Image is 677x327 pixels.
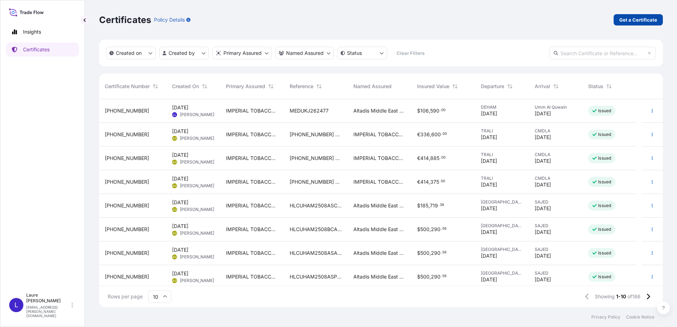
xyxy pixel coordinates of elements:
span: CMDLA [535,152,577,157]
span: [DATE] [535,252,551,259]
span: AD [172,182,177,189]
p: Primary Assured [223,50,262,57]
button: Sort [267,82,275,91]
span: Altadis Middle East FZCO [353,226,406,233]
span: . [439,180,440,183]
p: Issued [598,132,611,137]
span: [DATE] [481,252,497,259]
span: [PHONE_NUMBER] [105,202,149,209]
span: 500 [420,274,429,279]
span: , [429,274,431,279]
span: AD [172,253,177,260]
span: IMPERIAL TOBACCO INTERNATIONAL GMBH [353,155,406,162]
span: Altadis Middle East FZCO [353,107,406,114]
span: . [441,251,442,254]
span: 336 [420,132,430,137]
span: [DATE] [535,134,551,141]
span: L [15,302,18,309]
span: Departure [481,83,504,90]
span: , [429,156,430,161]
span: € [417,179,420,184]
span: 00 [441,180,445,183]
span: [DATE] [481,157,497,165]
p: [EMAIL_ADDRESS][PERSON_NAME][DOMAIN_NAME] [26,305,70,318]
span: Named Assured [353,83,392,90]
span: [PERSON_NAME] [180,183,214,189]
a: Insights [6,25,79,39]
span: DEHAM [481,104,523,110]
span: IMPERIAL TOBACCO INTERNATIONAL LTD [226,107,278,114]
p: Cookie Notice [626,314,654,320]
span: AD [172,159,177,166]
span: [PHONE_NUMBER] [105,131,149,138]
span: AD [172,206,177,213]
span: [DATE] [481,110,497,117]
span: [DATE] [481,276,497,283]
button: Sort [451,82,459,91]
span: [GEOGRAPHIC_DATA] [481,223,523,229]
button: Sort [506,82,514,91]
span: , [429,227,431,232]
span: [DATE] [535,205,551,212]
span: $ [417,274,420,279]
span: , [428,203,430,208]
input: Search Certificate or Reference... [550,47,656,59]
span: 56 [442,275,446,277]
span: 106 [420,108,429,113]
span: 185 [420,203,428,208]
span: [DATE] [172,246,188,253]
span: Umm Al Quwain [535,104,577,110]
span: Primary Assured [226,83,265,90]
p: Certificates [99,14,151,25]
span: € [417,132,420,137]
span: [GEOGRAPHIC_DATA] [481,199,523,205]
p: Issued [598,274,611,280]
span: [PHONE_NUMBER] [105,155,149,162]
span: 38 [440,204,444,206]
button: Sort [605,82,613,91]
p: Created by [169,50,195,57]
span: HLCUHAM2508ASPX0 [290,273,342,280]
span: , [429,251,431,256]
span: HLCUHAM2508ASAZ0 [290,249,342,257]
span: CMDLA [535,176,577,181]
span: [DATE] [535,157,551,165]
span: , [429,108,430,113]
span: 414 [420,179,429,184]
span: [DATE] [172,128,188,135]
span: IMPERIAL TOBACCO INTERNATIONAL LTD [226,131,278,138]
span: [PHONE_NUMBER] [105,249,149,257]
span: [DATE] [172,151,188,159]
button: distributor Filter options [212,47,272,59]
span: 290 [431,274,440,279]
p: Created on [116,50,142,57]
span: 00 [441,109,445,111]
span: [DATE] [481,181,497,188]
a: Privacy Policy [591,314,620,320]
span: [GEOGRAPHIC_DATA] [481,247,523,252]
p: Clear Filters [397,50,425,57]
span: 590 [430,108,439,113]
span: [DATE] [172,223,188,230]
span: [DATE] [535,110,551,117]
span: [PERSON_NAME] [180,136,214,141]
span: 00 [443,133,447,135]
span: IMPERIAL TOBACCO INTERNATIONAL LTD [226,249,278,257]
span: [DATE] [172,104,188,111]
span: 375 [430,179,439,184]
span: [PERSON_NAME] [180,278,214,283]
span: [GEOGRAPHIC_DATA] [481,270,523,276]
span: 414 [420,156,429,161]
span: € [417,156,420,161]
p: Issued [598,250,611,256]
span: 1-10 [616,293,626,300]
p: Named Assured [286,50,324,57]
span: . [441,133,442,135]
span: [DATE] [172,199,188,206]
span: $ [417,227,420,232]
p: Get a Certificate [619,16,657,23]
p: Issued [598,155,611,161]
span: [DATE] [172,270,188,277]
span: Reference [290,83,313,90]
span: Status [588,83,603,90]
